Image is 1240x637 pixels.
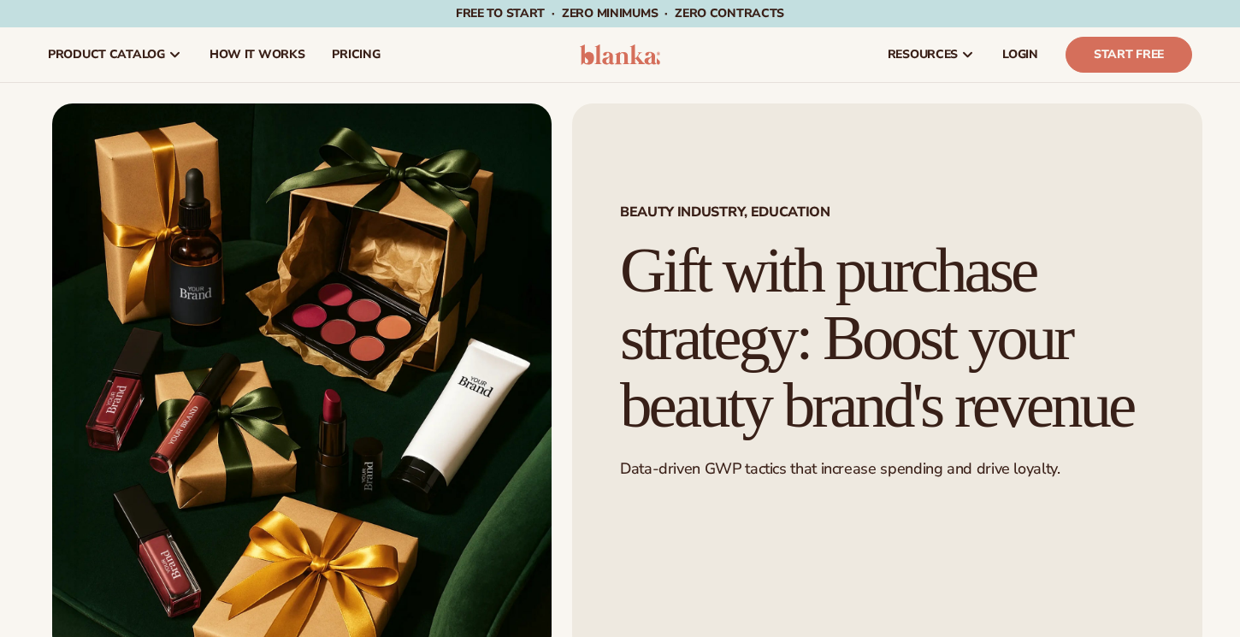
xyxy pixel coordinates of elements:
[989,27,1052,82] a: LOGIN
[34,27,196,82] a: product catalog
[196,27,319,82] a: How It Works
[620,458,1060,479] span: Data-driven GWP tactics that increase spending and drive loyalty.
[456,5,784,21] span: Free to start · ZERO minimums · ZERO contracts
[620,205,1154,219] span: Beauty industry, education
[48,48,165,62] span: product catalog
[888,48,958,62] span: resources
[332,48,380,62] span: pricing
[580,44,661,65] img: logo
[620,237,1154,439] h1: Gift with purchase strategy: Boost your beauty brand's revenue
[318,27,393,82] a: pricing
[1066,37,1192,73] a: Start Free
[1002,48,1038,62] span: LOGIN
[210,48,305,62] span: How It Works
[874,27,989,82] a: resources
